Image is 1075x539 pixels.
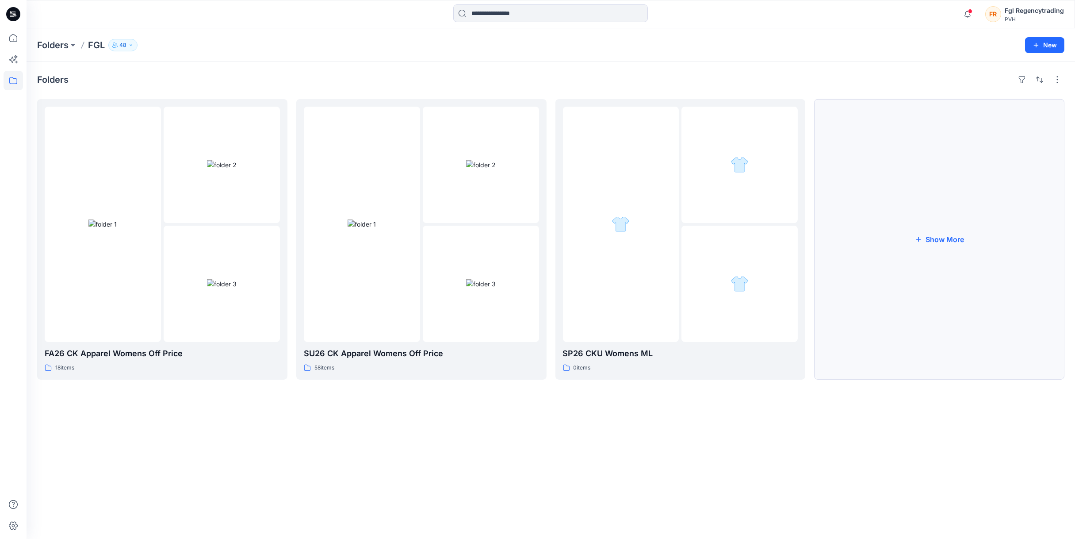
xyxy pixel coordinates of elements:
[45,347,280,360] p: FA26 CK Apparel Womens Off Price
[985,6,1001,22] div: FR
[55,363,74,373] p: 18 items
[88,219,117,229] img: folder 1
[612,215,630,233] img: folder 1
[466,279,496,289] img: folder 3
[37,74,69,85] h4: Folders
[304,347,539,360] p: SU26 CK Apparel Womens Off Price
[37,99,287,380] a: folder 1folder 2folder 3FA26 CK Apparel Womens Off Price18items
[466,160,496,169] img: folder 2
[574,363,591,373] p: 0 items
[119,40,126,50] p: 48
[207,279,237,289] img: folder 3
[555,99,806,380] a: folder 1folder 2folder 3SP26 CKU Womens ML0items
[1025,37,1064,53] button: New
[88,39,105,51] p: FGL
[296,99,547,380] a: folder 1folder 2folder 3SU26 CK Apparel Womens Off Price58items
[37,39,69,51] a: Folders
[1005,16,1064,23] div: PVH
[207,160,237,169] img: folder 2
[314,363,334,373] p: 58 items
[1005,5,1064,16] div: Fgl Regencytrading
[731,275,749,293] img: folder 3
[563,347,798,360] p: SP26 CKU Womens ML
[348,219,376,229] img: folder 1
[108,39,138,51] button: 48
[814,99,1064,380] button: Show More
[731,156,749,174] img: folder 2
